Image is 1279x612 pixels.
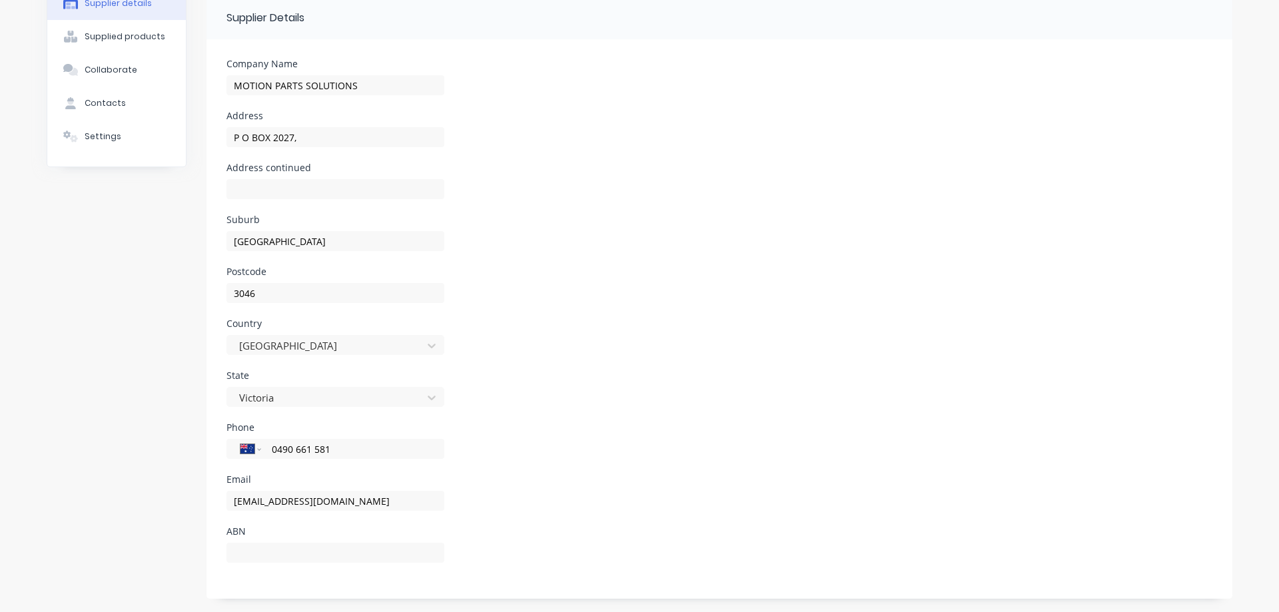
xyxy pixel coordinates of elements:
[47,20,186,53] button: Supplied products
[226,267,444,276] div: Postcode
[226,10,304,26] div: Supplier Details
[226,527,444,536] div: ABN
[226,111,444,121] div: Address
[47,53,186,87] button: Collaborate
[226,319,444,328] div: Country
[85,31,165,43] div: Supplied products
[226,163,444,172] div: Address continued
[226,423,444,432] div: Phone
[47,120,186,153] button: Settings
[226,475,444,484] div: Email
[226,59,444,69] div: Company Name
[85,131,121,143] div: Settings
[85,64,137,76] div: Collaborate
[226,215,444,224] div: Suburb
[47,87,186,120] button: Contacts
[85,97,126,109] div: Contacts
[226,371,444,380] div: State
